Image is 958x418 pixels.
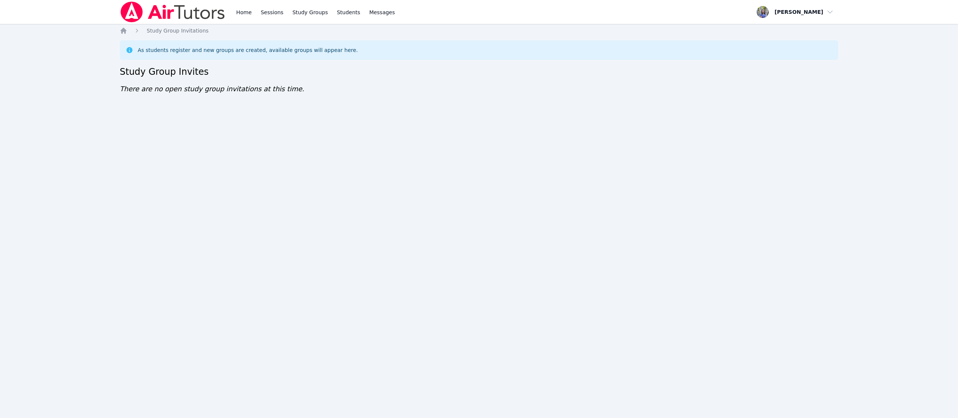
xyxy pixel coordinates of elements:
a: Study Group Invitations [147,27,208,34]
h2: Study Group Invites [120,66,838,78]
span: Study Group Invitations [147,28,208,34]
img: Air Tutors [120,1,226,22]
div: As students register and new groups are created, available groups will appear here. [138,46,358,54]
span: There are no open study group invitations at this time. [120,85,304,93]
span: Messages [369,9,395,16]
nav: Breadcrumb [120,27,838,34]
